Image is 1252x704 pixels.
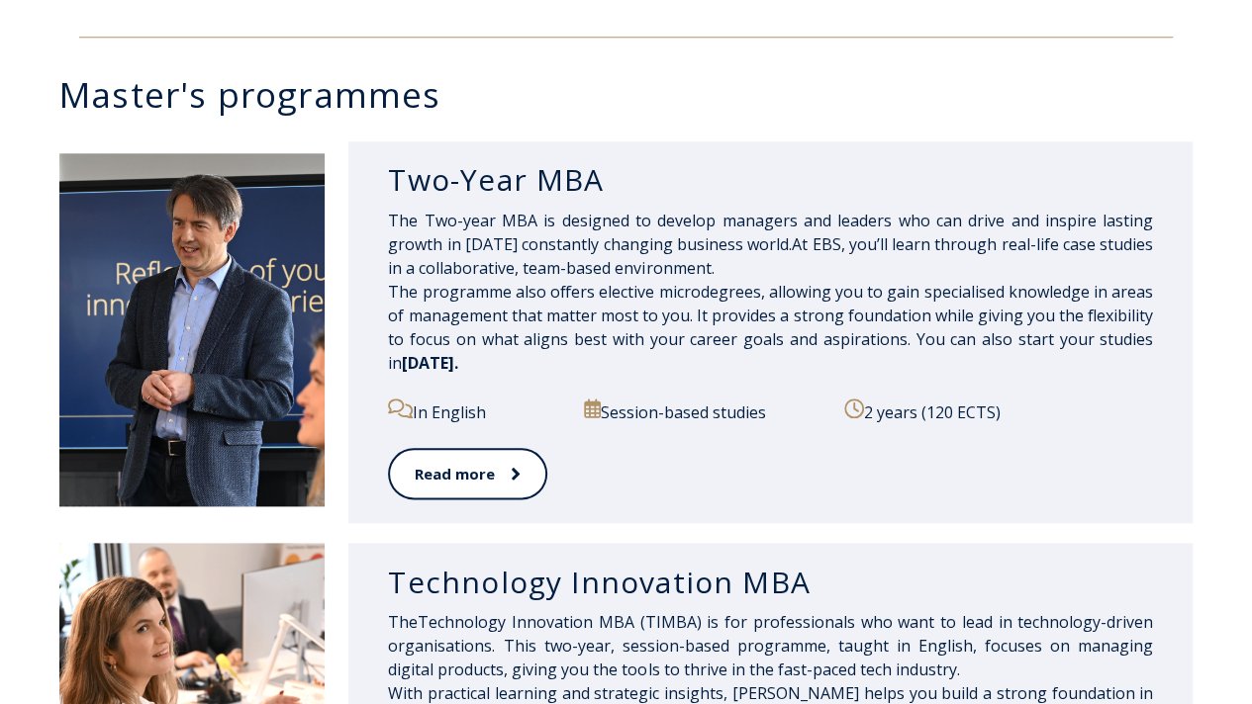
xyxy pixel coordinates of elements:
a: Read more [388,448,547,500]
h3: Master's programmes [59,77,1212,112]
p: In English [388,398,567,424]
span: The [388,611,418,633]
span: The Two-year MBA is designed to develop managers and leaders who can drive and inspire lasting gr... [388,210,1153,350]
h3: Two-Year MBA [388,161,1153,199]
h3: Technology Innovation MBA [388,564,1153,601]
img: DSC_2098 [59,153,325,506]
p: 2 years (120 ECTS) [844,398,1153,424]
span: sionals who want to lead in technology-driven organisations. This two-year, session-based program... [388,611,1153,680]
span: You can also start your studies in [388,328,1153,374]
span: BA (TIMBA) is for profes [614,611,803,633]
span: Technology Innovation M [418,611,802,633]
span: [DATE]. [402,352,458,374]
p: Session-based studies [584,398,828,424]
